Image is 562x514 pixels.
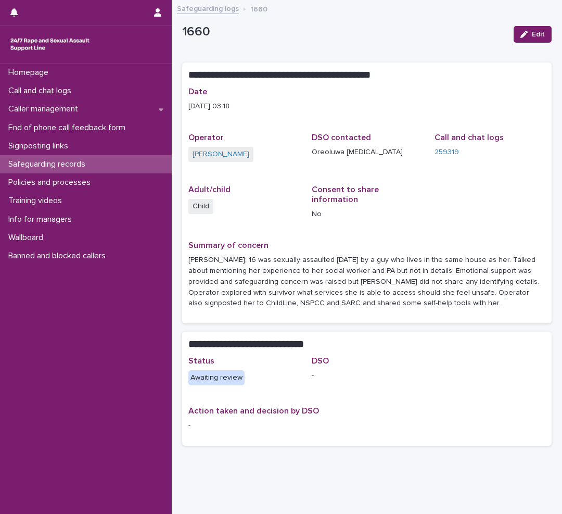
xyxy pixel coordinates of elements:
[312,357,329,365] span: DSO
[4,123,134,133] p: End of phone call feedback form
[312,209,423,220] p: No
[435,133,504,142] span: Call and chat logs
[312,147,423,158] p: Oreoluwa [MEDICAL_DATA]
[250,3,267,14] p: 1660
[4,141,76,151] p: Signposting links
[4,159,94,169] p: Safeguarding records
[182,24,505,40] p: 1660
[188,357,214,365] span: Status
[188,241,269,249] span: Summary of concern
[188,101,545,112] p: [DATE] 03:18
[4,86,80,96] p: Call and chat logs
[312,370,423,381] p: -
[188,199,213,214] span: Child
[4,251,114,261] p: Banned and blocked callers
[4,104,86,114] p: Caller management
[4,196,70,206] p: Training videos
[4,178,99,187] p: Policies and processes
[312,133,371,142] span: DSO contacted
[312,185,379,204] span: Consent to share information
[193,149,249,160] a: [PERSON_NAME]
[532,31,545,38] span: Edit
[188,255,545,309] p: [PERSON_NAME]; 16 was sexually assaulted [DATE] by a guy who lives in the same house as her. Talk...
[188,185,231,194] span: Adult/child
[177,2,239,14] a: Safeguarding logs
[188,133,224,142] span: Operator
[435,147,459,158] a: 259319
[188,87,207,96] span: Date
[514,26,552,43] button: Edit
[4,68,57,78] p: Homepage
[4,215,80,224] p: Info for managers
[188,420,545,431] p: -
[8,34,92,55] img: rhQMoQhaT3yELyF149Cw
[188,370,245,385] div: Awaiting review
[188,407,319,415] span: Action taken and decision by DSO
[4,233,52,243] p: Wallboard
